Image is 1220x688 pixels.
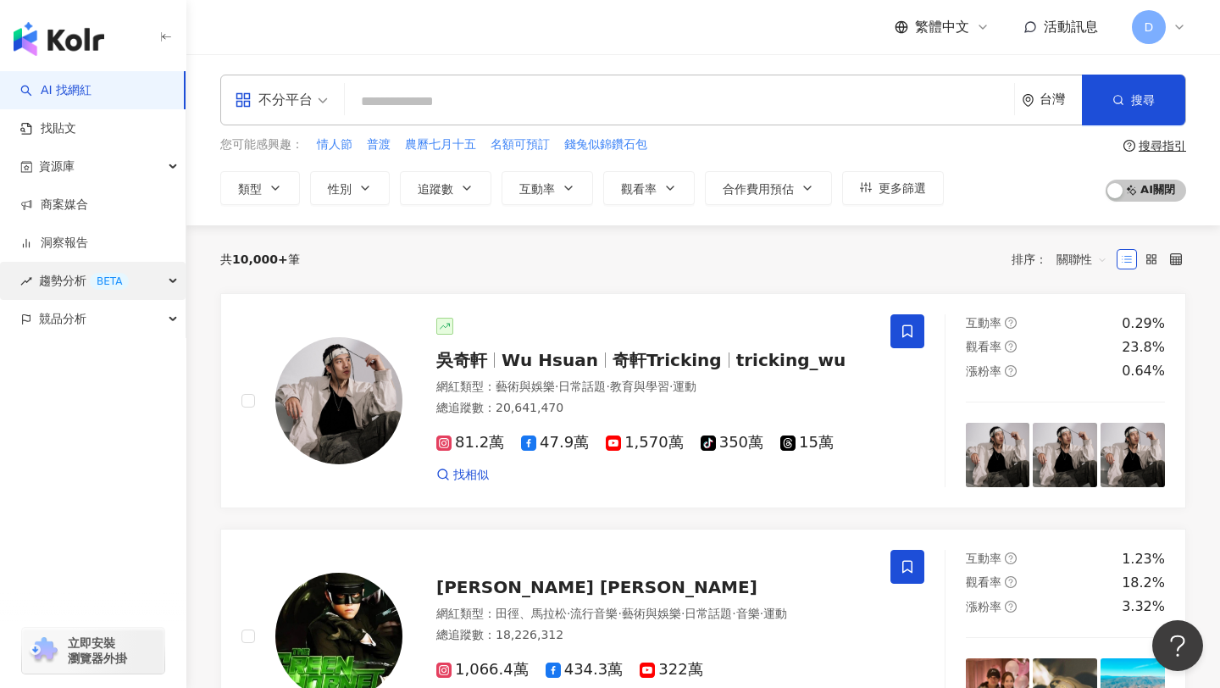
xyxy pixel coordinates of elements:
img: chrome extension [27,637,60,664]
span: · [681,607,685,620]
div: 0.29% [1122,314,1165,333]
span: rise [20,275,32,287]
span: question-circle [1005,576,1017,588]
button: 追蹤數 [400,171,491,205]
span: appstore [235,92,252,108]
span: 15萬 [780,434,834,452]
span: 競品分析 [39,300,86,338]
div: 網紅類型 ： [436,606,870,623]
span: 立即安裝 瀏覽器外掛 [68,635,127,666]
span: 找相似 [453,467,489,484]
span: question-circle [1005,341,1017,352]
span: 觀看率 [621,182,657,196]
div: 排序： [1012,246,1117,273]
span: 漲粉率 [966,364,1001,378]
span: 吳奇軒 [436,350,487,370]
span: D [1145,18,1154,36]
a: 找相似 [436,467,489,484]
span: 情人節 [317,136,352,153]
div: 網紅類型 ： [436,379,870,396]
span: 47.9萬 [521,434,589,452]
span: question-circle [1005,601,1017,613]
div: 23.8% [1122,338,1165,357]
span: 資源庫 [39,147,75,186]
div: 3.32% [1122,597,1165,616]
span: 81.2萬 [436,434,504,452]
span: 434.3萬 [546,661,624,679]
span: 運動 [763,607,787,620]
span: · [732,607,735,620]
span: 普渡 [367,136,391,153]
a: chrome extension立即安裝 瀏覽器外掛 [22,628,164,674]
span: · [567,607,570,620]
span: question-circle [1005,317,1017,329]
div: 18.2% [1122,574,1165,592]
span: tricking_wu [736,350,846,370]
span: 漲粉率 [966,600,1001,613]
div: 0.64% [1122,362,1165,380]
span: 關聯性 [1056,246,1107,273]
span: 您可能感興趣： [220,136,303,153]
button: 農曆七月十五 [404,136,477,154]
img: post-image [1033,423,1097,487]
button: 搜尋 [1082,75,1185,125]
span: · [606,380,609,393]
span: 活動訊息 [1044,19,1098,35]
div: BETA [90,273,129,290]
span: 互動率 [966,316,1001,330]
span: Wu Hsuan [502,350,598,370]
span: 藝術與娛樂 [622,607,681,620]
span: 追蹤數 [418,182,453,196]
button: 更多篩選 [842,171,944,205]
div: 總追蹤數 ： 20,641,470 [436,400,870,417]
span: 趨勢分析 [39,262,129,300]
span: question-circle [1123,140,1135,152]
span: 1,066.4萬 [436,661,529,679]
span: 1,570萬 [606,434,684,452]
span: 日常話題 [558,380,606,393]
span: 322萬 [640,661,702,679]
div: 不分平台 [235,86,313,114]
button: 互動率 [502,171,593,205]
span: · [760,607,763,620]
span: 互動率 [966,552,1001,565]
div: 總追蹤數 ： 18,226,312 [436,627,870,644]
div: 1.23% [1122,550,1165,569]
button: 錢兔似錦鑽石包 [563,136,648,154]
span: 性別 [328,182,352,196]
button: 情人節 [316,136,353,154]
span: 藝術與娛樂 [496,380,555,393]
button: 合作費用預估 [705,171,832,205]
a: 洞察報告 [20,235,88,252]
span: · [618,607,621,620]
img: logo [14,22,104,56]
img: KOL Avatar [275,337,402,464]
span: [PERSON_NAME] [PERSON_NAME] [436,577,757,597]
span: 日常話題 [685,607,732,620]
span: · [555,380,558,393]
span: 錢兔似錦鑽石包 [564,136,647,153]
img: post-image [966,423,1030,487]
a: KOL Avatar吳奇軒Wu Hsuan奇軒Trickingtricking_wu網紅類型：藝術與娛樂·日常話題·教育與學習·運動總追蹤數：20,641,47081.2萬47.9萬1,570萬... [220,293,1186,508]
span: 觀看率 [966,575,1001,589]
span: · [669,380,673,393]
span: 音樂 [736,607,760,620]
button: 觀看率 [603,171,695,205]
div: 共 筆 [220,252,300,266]
span: 奇軒Tricking [613,350,722,370]
span: 名額可預訂 [491,136,550,153]
a: 商案媒合 [20,197,88,214]
span: environment [1022,94,1034,107]
div: 搜尋指引 [1139,139,1186,153]
span: question-circle [1005,365,1017,377]
button: 名額可預訂 [490,136,551,154]
span: 繁體中文 [915,18,969,36]
span: 搜尋 [1131,93,1155,107]
div: 台灣 [1040,92,1082,107]
img: post-image [1101,423,1165,487]
span: 互動率 [519,182,555,196]
span: 類型 [238,182,262,196]
span: 教育與學習 [610,380,669,393]
span: 觀看率 [966,340,1001,353]
a: 找貼文 [20,120,76,137]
